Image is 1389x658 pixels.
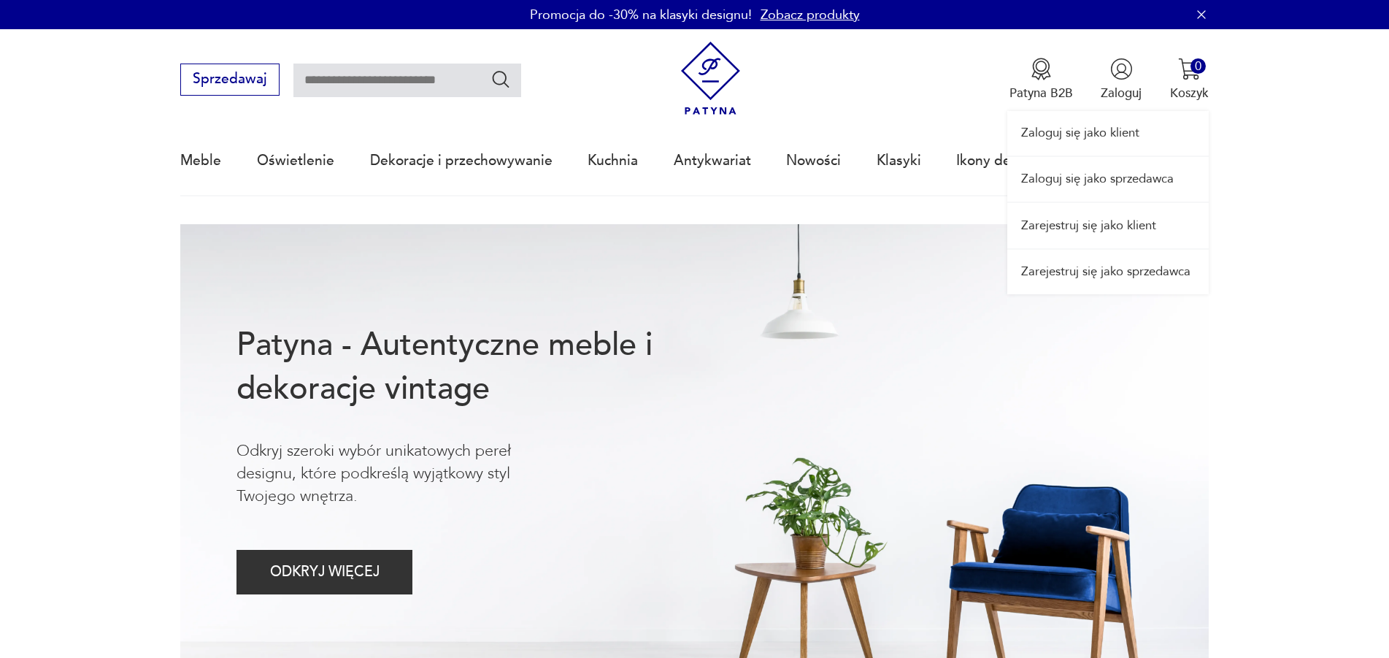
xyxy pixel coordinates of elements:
[370,127,553,194] a: Dekoracje i przechowywanie
[490,69,512,90] button: Szukaj
[257,127,334,194] a: Oświetlenie
[588,127,638,194] a: Kuchnia
[1007,157,1209,202] a: Zaloguj się jako sprzedawca
[877,127,921,194] a: Klasyki
[786,127,841,194] a: Nowości
[956,127,1046,194] a: Ikony designu
[674,42,747,115] img: Patyna - sklep z meblami i dekoracjami vintage
[236,440,569,508] p: Odkryj szeroki wybór unikatowych pereł designu, które podkreślą wyjątkowy styl Twojego wnętrza.
[1007,250,1209,294] a: Zarejestruj się jako sprzedawca
[180,127,221,194] a: Meble
[1007,203,1209,248] a: Zarejestruj się jako klient
[236,324,709,411] h1: Patyna - Autentyczne meble i dekoracje vintage
[761,6,860,24] a: Zobacz produkty
[236,550,412,594] button: ODKRYJ WIĘCEJ
[530,6,752,24] p: Promocja do -30% na klasyki designu!
[674,127,751,194] a: Antykwariat
[1007,111,1209,156] a: Zaloguj się jako klient
[180,74,279,86] a: Sprzedawaj
[236,567,412,579] a: ODKRYJ WIĘCEJ
[180,64,279,96] button: Sprzedawaj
